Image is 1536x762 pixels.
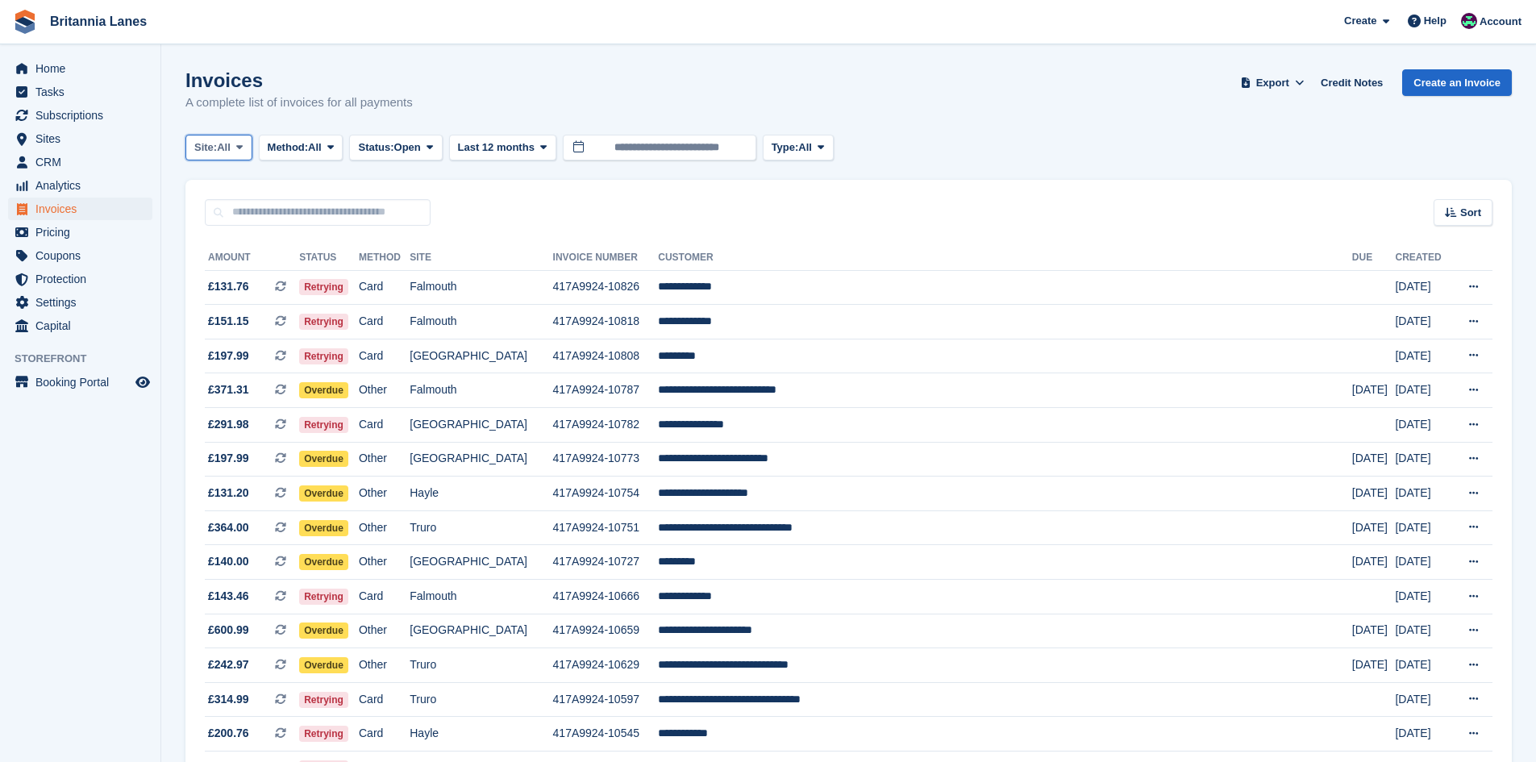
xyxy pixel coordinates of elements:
[1395,648,1451,683] td: [DATE]
[8,104,152,127] a: menu
[410,270,552,305] td: Falmouth
[359,580,410,614] td: Card
[35,104,132,127] span: Subscriptions
[208,725,249,742] span: £200.76
[299,314,348,330] span: Retrying
[185,69,413,91] h1: Invoices
[299,245,359,271] th: Status
[449,135,556,161] button: Last 12 months
[208,381,249,398] span: £371.31
[299,348,348,364] span: Retrying
[8,174,152,197] a: menu
[1395,545,1451,580] td: [DATE]
[308,139,322,156] span: All
[44,8,153,35] a: Britannia Lanes
[772,139,799,156] span: Type:
[359,717,410,752] td: Card
[458,139,535,156] span: Last 12 months
[8,314,152,337] a: menu
[553,373,659,408] td: 417A9924-10787
[208,622,249,639] span: £600.99
[1395,580,1451,614] td: [DATE]
[359,408,410,443] td: Card
[35,268,132,290] span: Protection
[35,221,132,244] span: Pricing
[1460,205,1481,221] span: Sort
[1352,510,1396,545] td: [DATE]
[410,614,552,648] td: [GEOGRAPHIC_DATA]
[299,623,348,639] span: Overdue
[8,291,152,314] a: menu
[1395,510,1451,545] td: [DATE]
[553,510,659,545] td: 417A9924-10751
[1395,682,1451,717] td: [DATE]
[205,245,299,271] th: Amount
[299,726,348,742] span: Retrying
[133,373,152,392] a: Preview store
[299,485,348,502] span: Overdue
[410,510,552,545] td: Truro
[8,268,152,290] a: menu
[208,656,249,673] span: £242.97
[35,81,132,103] span: Tasks
[359,510,410,545] td: Other
[359,682,410,717] td: Card
[359,477,410,511] td: Other
[208,588,249,605] span: £143.46
[553,442,659,477] td: 417A9924-10773
[410,477,552,511] td: Hayle
[359,442,410,477] td: Other
[359,373,410,408] td: Other
[185,94,413,112] p: A complete list of invoices for all payments
[410,373,552,408] td: Falmouth
[1344,13,1376,29] span: Create
[658,245,1352,271] th: Customer
[35,174,132,197] span: Analytics
[410,245,552,271] th: Site
[35,198,132,220] span: Invoices
[1352,442,1396,477] td: [DATE]
[553,545,659,580] td: 417A9924-10727
[299,589,348,605] span: Retrying
[1352,245,1396,271] th: Due
[410,717,552,752] td: Hayle
[410,580,552,614] td: Falmouth
[553,408,659,443] td: 417A9924-10782
[553,717,659,752] td: 417A9924-10545
[259,135,343,161] button: Method: All
[1237,69,1308,96] button: Export
[1480,14,1521,30] span: Account
[208,278,249,295] span: £131.76
[553,245,659,271] th: Invoice Number
[1395,614,1451,648] td: [DATE]
[1395,305,1451,339] td: [DATE]
[410,408,552,443] td: [GEOGRAPHIC_DATA]
[8,371,152,393] a: menu
[1395,442,1451,477] td: [DATE]
[208,691,249,708] span: £314.99
[410,545,552,580] td: [GEOGRAPHIC_DATA]
[359,270,410,305] td: Card
[1352,545,1396,580] td: [DATE]
[1352,477,1396,511] td: [DATE]
[1256,75,1289,91] span: Export
[194,139,217,156] span: Site:
[35,151,132,173] span: CRM
[553,339,659,373] td: 417A9924-10808
[35,371,132,393] span: Booking Portal
[208,416,249,433] span: £291.98
[299,520,348,536] span: Overdue
[299,382,348,398] span: Overdue
[553,614,659,648] td: 417A9924-10659
[349,135,442,161] button: Status: Open
[185,135,252,161] button: Site: All
[299,417,348,433] span: Retrying
[1424,13,1447,29] span: Help
[359,545,410,580] td: Other
[299,692,348,708] span: Retrying
[208,519,249,536] span: £364.00
[359,648,410,683] td: Other
[1402,69,1512,96] a: Create an Invoice
[1352,373,1396,408] td: [DATE]
[208,485,249,502] span: £131.20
